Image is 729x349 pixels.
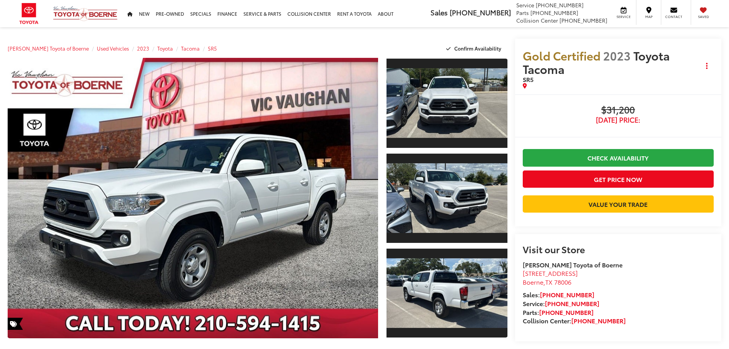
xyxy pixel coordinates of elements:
[523,105,714,116] span: $31,200
[523,244,714,254] h2: Visit our Store
[523,290,594,299] strong: Sales:
[640,14,657,19] span: Map
[571,316,626,325] a: [PHONE_NUMBER]
[442,42,507,55] button: Confirm Availability
[523,170,714,188] button: Get Price Now
[554,277,571,286] span: 78006
[8,58,378,338] a: Expand Photo 0
[523,277,571,286] span: ,
[540,290,594,299] a: [PHONE_NUMBER]
[603,47,631,64] span: 2023
[387,248,507,339] a: Expand Photo 3
[523,260,623,269] strong: [PERSON_NAME] Toyota of Boerne
[695,14,712,19] span: Saved
[539,308,594,316] a: [PHONE_NUMBER]
[516,9,529,16] span: Parts
[8,45,89,52] a: [PERSON_NAME] Toyota of Boerne
[157,45,173,52] a: Toyota
[97,45,129,52] a: Used Vehicles
[530,9,578,16] span: [PHONE_NUMBER]
[523,75,533,84] span: SR5
[208,45,217,52] a: SR5
[523,269,578,277] span: [STREET_ADDRESS]
[387,58,507,149] a: Expand Photo 1
[523,277,543,286] span: Boerne
[523,116,714,124] span: [DATE] Price:
[523,195,714,213] a: Value Your Trade
[387,153,507,244] a: Expand Photo 2
[665,14,682,19] span: Contact
[536,1,584,9] span: [PHONE_NUMBER]
[706,63,708,69] span: dropdown dots
[431,7,448,17] span: Sales
[523,149,714,166] a: Check Availability
[4,56,382,340] img: 2023 Toyota Tacoma SR5
[523,299,599,308] strong: Service:
[615,14,632,19] span: Service
[385,69,508,138] img: 2023 Toyota Tacoma SR5
[523,47,670,77] span: Toyota Tacoma
[559,16,607,24] span: [PHONE_NUMBER]
[450,7,511,17] span: [PHONE_NUMBER]
[385,258,508,328] img: 2023 Toyota Tacoma SR5
[545,277,553,286] span: TX
[53,6,118,21] img: Vic Vaughan Toyota of Boerne
[700,59,714,73] button: Actions
[137,45,149,52] a: 2023
[516,1,534,9] span: Service
[516,16,558,24] span: Collision Center
[181,45,200,52] a: Tacoma
[8,318,23,330] span: Special
[523,308,594,316] strong: Parts:
[523,316,626,325] strong: Collision Center:
[523,47,600,64] span: Gold Certified
[385,164,508,233] img: 2023 Toyota Tacoma SR5
[523,269,578,286] a: [STREET_ADDRESS] Boerne,TX 78006
[545,299,599,308] a: [PHONE_NUMBER]
[454,45,501,52] span: Confirm Availability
